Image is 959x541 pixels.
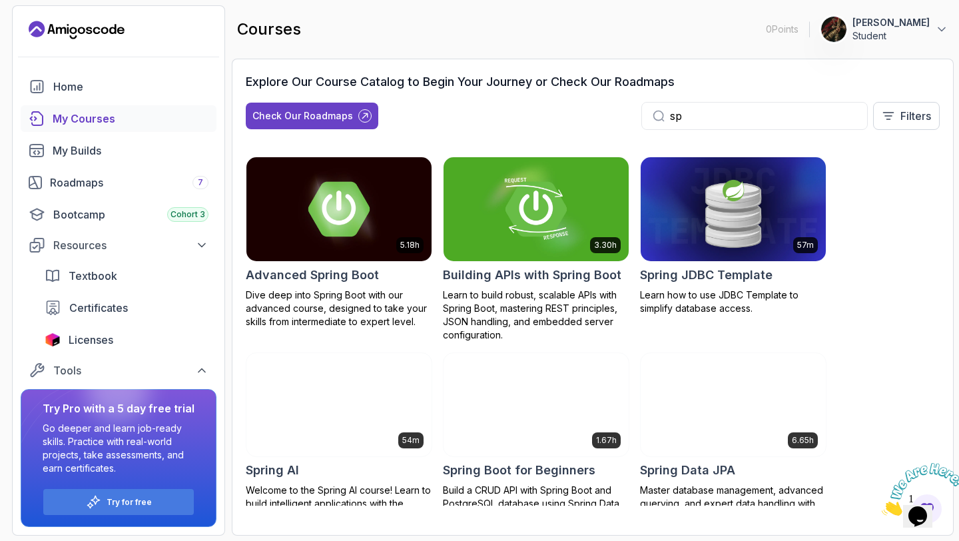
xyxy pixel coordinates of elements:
[246,157,432,328] a: Advanced Spring Boot card5.18hAdvanced Spring BootDive deep into Spring Boot with our advanced co...
[443,352,629,524] a: Spring Boot for Beginners card1.67hSpring Boot for BeginnersBuild a CRUD API with Spring Boot and...
[594,240,617,251] p: 3.30h
[821,17,846,42] img: user profile image
[107,497,152,508] a: Try for free
[198,177,203,188] span: 7
[21,105,216,132] a: courses
[69,268,117,284] span: Textbook
[21,358,216,382] button: Tools
[641,353,826,457] img: Spring Data JPA card
[37,294,216,321] a: certificates
[246,353,432,457] img: Spring AI card
[640,288,826,315] p: Learn how to use JDBC Template to simplify database access.
[797,240,814,251] p: 57m
[852,16,930,29] p: [PERSON_NAME]
[876,458,959,521] iframe: chat widget
[792,435,814,446] p: 6.65h
[43,422,194,475] p: Go deeper and learn job-ready skills. Practice with real-world projects, take assessments, and ea...
[5,5,88,58] img: Chat attention grabber
[640,461,735,480] h2: Spring Data JPA
[246,266,379,284] h2: Advanced Spring Boot
[443,484,629,524] p: Build a CRUD API with Spring Boot and PostgreSQL database using Spring Data JPA and Spring AI
[53,143,208,159] div: My Builds
[443,266,621,284] h2: Building APIs with Spring Boot
[766,23,799,36] p: 0 Points
[402,435,420,446] p: 54m
[43,488,194,516] button: Try for free
[443,157,629,342] a: Building APIs with Spring Boot card3.30hBuilding APIs with Spring BootLearn to build robust, scal...
[640,157,826,315] a: Spring JDBC Template card57mSpring JDBC TemplateLearn how to use JDBC Template to simplify databa...
[69,332,113,348] span: Licenses
[443,288,629,342] p: Learn to build robust, scalable APIs with Spring Boot, mastering REST principles, JSON handling, ...
[170,209,205,220] span: Cohort 3
[444,157,629,261] img: Building APIs with Spring Boot card
[246,157,432,261] img: Advanced Spring Boot card
[21,137,216,164] a: builds
[21,73,216,100] a: home
[237,19,301,40] h2: courses
[37,263,216,289] a: textbook
[246,103,378,129] button: Check Our Roadmaps
[820,16,948,43] button: user profile image[PERSON_NAME]Student
[444,353,629,457] img: Spring Boot for Beginners card
[53,207,208,223] div: Bootcamp
[640,266,773,284] h2: Spring JDBC Template
[53,79,208,95] div: Home
[443,461,595,480] h2: Spring Boot for Beginners
[252,109,353,123] div: Check Our Roadmaps
[640,484,826,524] p: Master database management, advanced querying, and expert data handling with ease
[21,233,216,257] button: Resources
[5,5,11,17] span: 1
[50,175,208,191] div: Roadmaps
[670,108,856,124] input: Search...
[640,352,826,524] a: Spring Data JPA card6.65hSpring Data JPAMaster database management, advanced querying, and expert...
[246,461,299,480] h2: Spring AI
[53,362,208,378] div: Tools
[21,169,216,196] a: roadmaps
[29,19,125,41] a: Landing page
[21,201,216,228] a: bootcamp
[400,240,420,251] p: 5.18h
[37,326,216,353] a: licenses
[596,435,617,446] p: 1.67h
[246,484,432,524] p: Welcome to the Spring AI course! Learn to build intelligent applications with the Spring framewor...
[53,111,208,127] div: My Courses
[900,108,931,124] p: Filters
[873,102,940,130] button: Filters
[45,333,61,346] img: jetbrains icon
[246,288,432,328] p: Dive deep into Spring Boot with our advanced course, designed to take your skills from intermedia...
[246,73,675,91] h3: Explore Our Course Catalog to Begin Your Journey or Check Our Roadmaps
[53,237,208,253] div: Resources
[246,352,432,524] a: Spring AI card54mSpring AIWelcome to the Spring AI course! Learn to build intelligent application...
[69,300,128,316] span: Certificates
[852,29,930,43] p: Student
[641,157,826,261] img: Spring JDBC Template card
